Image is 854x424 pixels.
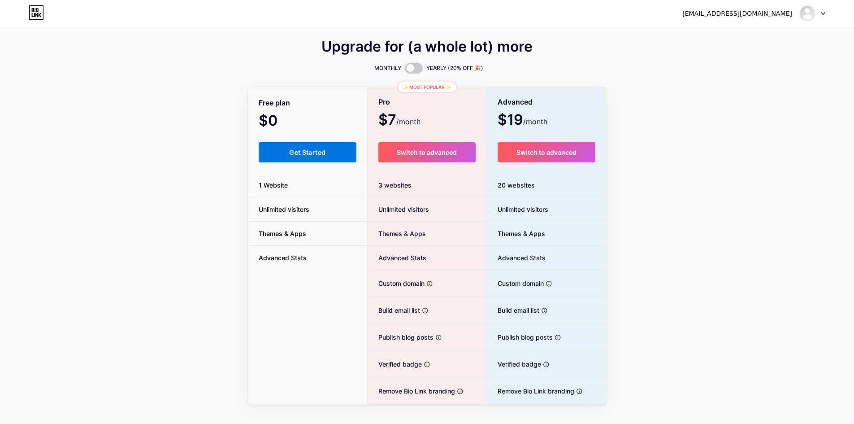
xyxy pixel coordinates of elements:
span: MONTHLY [374,64,401,73]
div: 3 websites [368,173,486,197]
span: Build email list [487,306,539,315]
span: $0 [259,115,302,128]
span: 1 Website [248,180,299,190]
div: ✨ Most popular ✨ [397,82,457,92]
span: Switch to advanced [397,149,457,156]
span: Verified badge [487,359,541,369]
span: Switch to advanced [516,149,577,156]
span: $7 [378,114,420,127]
span: Advanced Stats [487,253,546,262]
div: [EMAIL_ADDRESS][DOMAIN_NAME] [682,9,792,18]
span: Publish blog posts [487,332,553,342]
span: Unlimited visitors [248,205,320,214]
span: Get Started [289,149,325,156]
span: Pro [378,94,390,110]
span: Advanced Stats [368,253,426,262]
img: verofloresdebach [799,5,816,22]
div: 20 websites [487,173,607,197]
span: Themes & Apps [368,229,426,238]
span: /month [396,116,420,127]
span: Custom domain [368,279,425,288]
span: /month [523,116,547,127]
span: Advanced [498,94,533,110]
span: Unlimited visitors [368,205,429,214]
span: $19 [498,114,547,127]
span: Themes & Apps [487,229,545,238]
span: Themes & Apps [248,229,317,238]
span: Build email list [368,306,420,315]
span: Remove Bio Link branding [368,386,455,396]
span: Verified badge [368,359,422,369]
span: Upgrade for (a whole lot) more [321,41,533,52]
span: YEARLY (20% OFF 🎉) [426,64,483,73]
span: Publish blog posts [368,332,434,342]
span: Advanced Stats [248,253,317,262]
button: Get Started [259,142,357,162]
button: Switch to advanced [498,142,596,162]
span: Custom domain [487,279,544,288]
span: Remove Bio Link branding [487,386,574,396]
span: Free plan [259,95,290,111]
button: Switch to advanced [378,142,476,162]
span: Unlimited visitors [487,205,548,214]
